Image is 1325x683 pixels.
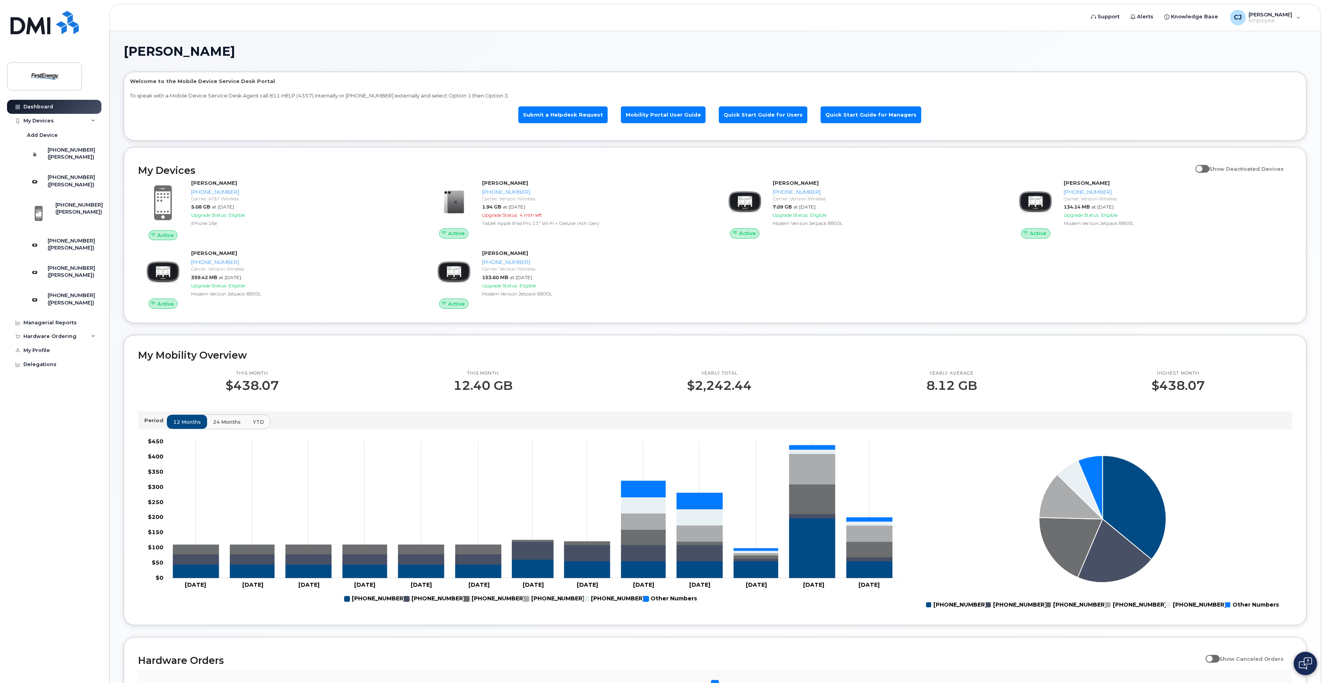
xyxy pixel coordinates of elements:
div: Carrier: Verizon Wireless [1064,195,1289,202]
div: [PHONE_NUMBER] [482,258,708,266]
tspan: $300 [148,483,163,490]
img: image20231002-3703462-zs44o9.jpeg [144,253,182,291]
div: [PHONE_NUMBER] [191,258,417,266]
span: Eligible [229,283,245,288]
strong: [PERSON_NAME] [773,180,819,186]
g: 330-697-6747 [173,514,892,564]
span: Eligible [811,212,827,218]
div: Modem Verizon Jetpack 8800L [191,290,417,297]
img: image20231002-3703462-zs44o9.jpeg [726,183,764,221]
tspan: [DATE] [803,581,824,588]
span: 7.09 GB [773,204,792,210]
div: Modem Verizon Jetpack 8800L [773,220,999,226]
div: [PHONE_NUMBER] [482,188,708,196]
span: Active [1030,230,1047,237]
p: $2,242.44 [687,379,752,393]
p: 12.40 GB [453,379,513,393]
input: Show Deactivated Devices [1196,161,1202,168]
strong: [PERSON_NAME] [191,250,237,256]
h2: Hardware Orders [138,655,1202,666]
div: Carrier: Verizon Wireless [191,265,417,272]
span: [PERSON_NAME] [124,46,235,57]
g: 412-359-0452 [584,593,645,605]
img: image20231002-3703462-7tm9rn.jpeg [435,183,473,221]
g: 330-697-6747 [404,593,465,605]
a: Quick Start Guide for Users [719,106,807,123]
span: 1.94 GB [482,204,501,210]
span: Upgrade Status: [773,212,809,218]
span: Eligible [229,212,245,218]
span: at [DATE] [219,274,241,280]
span: 5.08 GB [191,204,210,210]
img: image20231002-3703462-zs44o9.jpeg [435,253,473,291]
tspan: $0 [156,574,163,581]
span: Active [448,230,465,237]
div: [PHONE_NUMBER] [1064,188,1289,196]
span: Show Canceled Orders [1220,656,1284,662]
p: 8.12 GB [926,379,977,393]
tspan: [DATE] [185,581,206,588]
p: Yearly average [926,370,977,377]
img: image20231002-3703462-zs44o9.jpeg [1017,183,1054,221]
tspan: [DATE] [298,581,319,588]
tspan: [DATE] [468,581,490,588]
h2: My Mobility Overview [138,349,1292,361]
a: Active[PERSON_NAME][PHONE_NUMBER]Carrier: Verizon Wireless153.60 MBat [DATE]Upgrade Status:Eligib... [429,249,711,309]
tspan: $200 [148,513,163,520]
div: Carrier: Verizon Wireless [773,195,999,202]
tspan: [DATE] [689,581,710,588]
a: Active[PERSON_NAME][PHONE_NUMBER]Carrier: Verizon Wireless359.42 MBat [DATE]Upgrade Status:Eligib... [138,249,420,309]
span: Active [157,232,174,239]
h2: My Devices [138,165,1192,176]
p: This month [453,370,513,377]
p: $438.07 [225,379,279,393]
span: Active [739,230,756,237]
span: Upgrade Status: [191,212,227,218]
div: Modem Verizon Jetpack 8800L [1064,220,1289,226]
div: [PHONE_NUMBER] [191,188,417,196]
g: Other Numbers [621,445,892,551]
span: Active [448,300,465,308]
span: at [DATE] [794,204,816,210]
div: Tablet Apple iPad Pro 11" Wi-Fi + Cellular (4th Gen) [482,220,708,226]
a: Active[PERSON_NAME][PHONE_NUMBER]Carrier: Verizon Wireless134.14 MBat [DATE]Upgrade Status:Eligib... [1011,179,1292,239]
g: Legend [926,598,1279,611]
a: Active[PERSON_NAME][PHONE_NUMBER]Carrier: AT&T Wireless5.08 GBat [DATE]Upgrade Status:EligibleiPh... [138,179,420,240]
g: 412-359-0452 [621,449,892,553]
g: Chart [926,455,1279,611]
span: at [DATE] [212,204,234,210]
p: Yearly total [687,370,752,377]
p: $438.07 [1151,379,1205,393]
tspan: [DATE] [523,581,544,588]
span: Show Deactivated Devices [1210,166,1284,172]
span: Eligible [520,283,536,288]
span: Upgrade Status: [191,283,227,288]
span: Eligible [1101,212,1117,218]
tspan: $400 [148,453,163,460]
span: 134.14 MB [1064,204,1090,210]
p: To speak with a Mobile Device Service Desk Agent call 811-HELP (4357) internally or [PHONE_NUMBER... [130,92,1300,99]
tspan: [DATE] [746,581,767,588]
tspan: [DATE] [354,581,375,588]
div: Modem Verizon Jetpack 8800L [482,290,708,297]
input: Show Canceled Orders [1206,651,1212,658]
a: Submit a Helpdesk Request [518,106,608,123]
tspan: $50 [152,559,163,566]
a: Active[PERSON_NAME][PHONE_NUMBER]Carrier: Verizon Wireless1.94 GBat [DATE]Upgrade Status:4 mth le... [429,179,711,239]
span: 24 months [213,418,241,426]
span: YTD [253,418,264,426]
tspan: $150 [148,529,163,536]
a: Quick Start Guide for Managers [821,106,921,123]
span: 4 mth left [520,212,542,218]
g: 724-802-5770 [524,593,585,605]
g: Series [1039,455,1167,582]
span: Upgrade Status: [1064,212,1100,218]
span: Active [157,300,174,308]
img: Open chat [1299,657,1312,670]
span: Upgrade Status: [482,283,518,288]
tspan: $350 [148,468,163,475]
span: at [DATE] [510,274,532,280]
tspan: $100 [148,544,163,551]
div: iPhone 16e [191,220,417,226]
div: Carrier: Verizon Wireless [482,195,708,202]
